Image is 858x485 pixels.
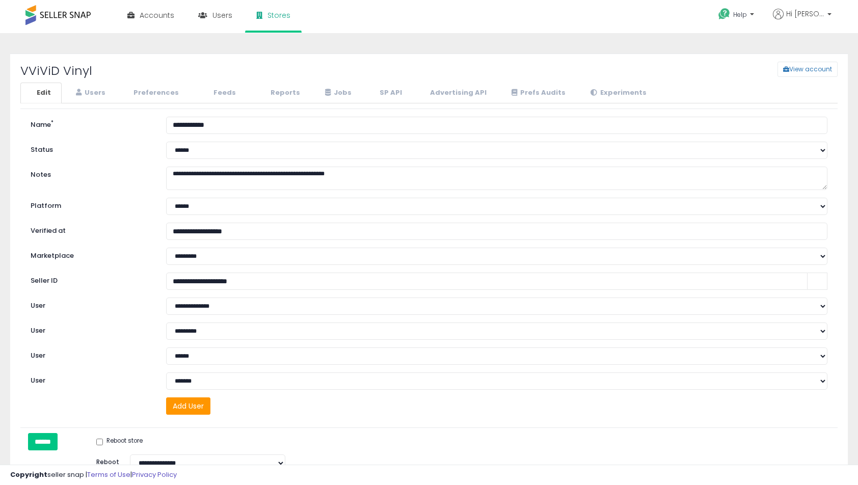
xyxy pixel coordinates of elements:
[20,83,62,103] a: Edit
[23,198,158,211] label: Platform
[117,83,190,103] a: Preferences
[773,9,832,32] a: Hi [PERSON_NAME]
[23,117,158,130] label: Name
[63,83,116,103] a: Users
[577,83,657,103] a: Experiments
[89,454,123,475] label: Reboot from
[10,470,177,480] div: seller snap | |
[23,347,158,361] label: User
[363,83,413,103] a: SP API
[248,83,311,103] a: Reports
[414,83,497,103] a: Advertising API
[777,62,838,77] button: View account
[23,298,158,311] label: User
[770,62,785,77] a: View account
[23,322,158,336] label: User
[498,83,576,103] a: Prefs Audits
[718,8,731,20] i: Get Help
[140,10,174,20] span: Accounts
[733,10,747,19] span: Help
[13,64,360,77] h2: VViViD Vinyl
[23,223,158,236] label: Verified at
[166,397,210,415] button: Add User
[132,470,177,479] a: Privacy Policy
[23,167,158,180] label: Notes
[96,437,143,447] label: Reboot store
[191,83,247,103] a: Feeds
[23,273,158,286] label: Seller ID
[23,372,158,386] label: User
[10,470,47,479] strong: Copyright
[312,83,362,103] a: Jobs
[267,10,290,20] span: Stores
[212,10,232,20] span: Users
[23,142,158,155] label: Status
[23,248,158,261] label: Marketplace
[786,9,824,19] span: Hi [PERSON_NAME]
[96,439,103,445] input: Reboot store
[87,470,130,479] a: Terms of Use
